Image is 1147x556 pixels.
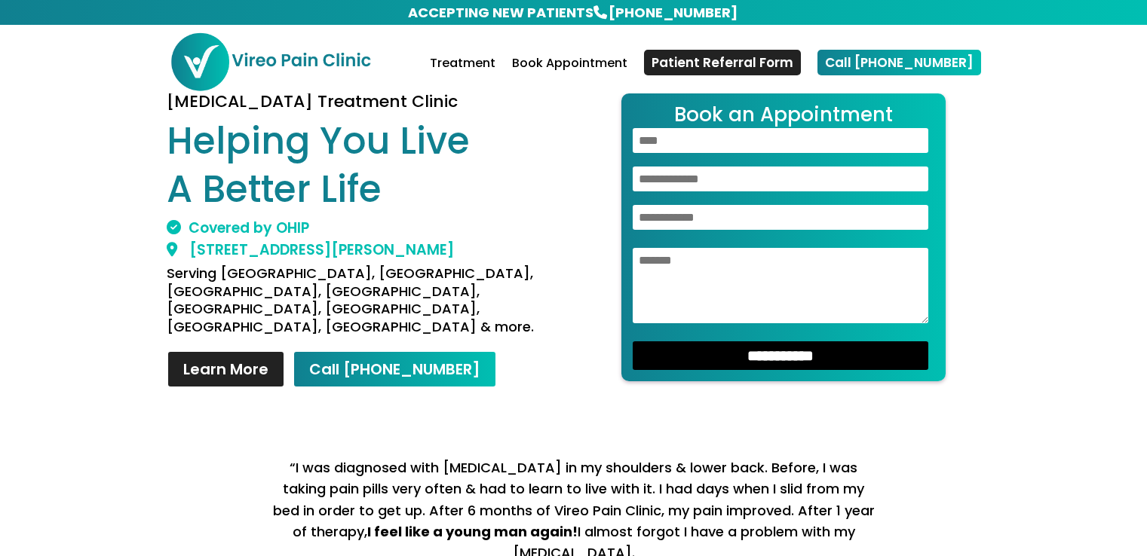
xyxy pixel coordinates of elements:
a: Learn More [167,350,285,388]
h2: Book an Appointment [633,105,934,128]
h2: Covered by OHIP [167,221,562,243]
a: Treatment [430,58,495,93]
a: Book Appointment [512,58,627,93]
img: Vireo Pain Clinic [170,32,372,92]
a: Call [PHONE_NUMBER] [293,350,497,388]
strong: I feel like a young man again! [367,522,578,541]
h1: Helping You Live A Better Life [167,118,562,221]
a: [PHONE_NUMBER] [607,2,739,23]
a: Call [PHONE_NUMBER] [817,50,981,75]
h4: Serving [GEOGRAPHIC_DATA], [GEOGRAPHIC_DATA], [GEOGRAPHIC_DATA], [GEOGRAPHIC_DATA], [GEOGRAPHIC_D... [167,264,562,343]
h3: [MEDICAL_DATA] Treatment Clinic [167,93,562,118]
a: Patient Referral Form [644,50,801,75]
form: Contact form [621,93,946,381]
a: [STREET_ADDRESS][PERSON_NAME] [167,240,454,260]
